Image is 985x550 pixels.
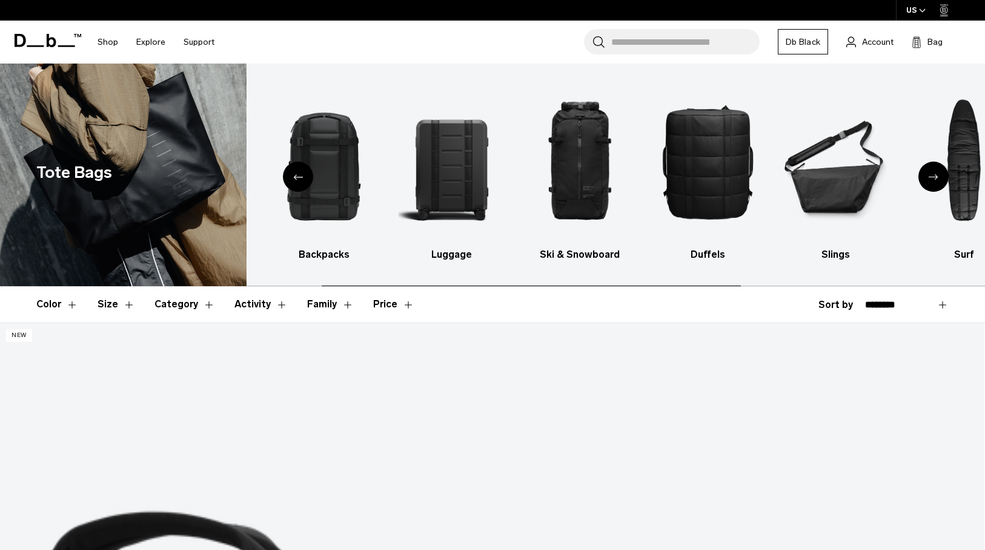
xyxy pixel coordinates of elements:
[918,162,949,192] div: Next slide
[846,34,894,49] a: Account
[862,36,894,48] span: Account
[399,82,505,262] a: Db Luggage
[88,21,224,64] nav: Main Navigation
[654,82,761,241] img: Db
[783,82,889,262] a: Db Slings
[399,247,505,262] h3: Luggage
[927,36,943,48] span: Bag
[307,287,354,322] button: Toggle Filter
[154,287,215,322] button: Toggle Filter
[778,29,828,54] a: Db Black
[98,21,118,64] a: Shop
[526,82,633,262] a: Db Ski & Snowboard
[912,34,943,49] button: Bag
[783,82,889,262] li: 6 / 10
[36,160,112,185] h1: Tote Bags
[373,287,414,322] button: Toggle Price
[270,247,377,262] h3: Backpacks
[270,82,377,262] a: Db Backpacks
[526,82,633,241] img: Db
[142,82,249,241] img: Db
[142,82,249,262] li: 1 / 10
[142,82,249,262] a: Db All products
[184,21,214,64] a: Support
[783,82,889,241] img: Db
[270,82,377,262] li: 2 / 10
[783,247,889,262] h3: Slings
[526,82,633,262] li: 4 / 10
[36,287,78,322] button: Toggle Filter
[136,21,165,64] a: Explore
[6,329,32,342] p: New
[654,82,761,262] a: Db Duffels
[270,82,377,241] img: Db
[142,247,249,262] h3: All products
[399,82,505,241] img: Db
[399,82,505,262] li: 3 / 10
[234,287,288,322] button: Toggle Filter
[283,162,313,192] div: Previous slide
[654,247,761,262] h3: Duffels
[654,82,761,262] li: 5 / 10
[98,287,135,322] button: Toggle Filter
[526,247,633,262] h3: Ski & Snowboard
